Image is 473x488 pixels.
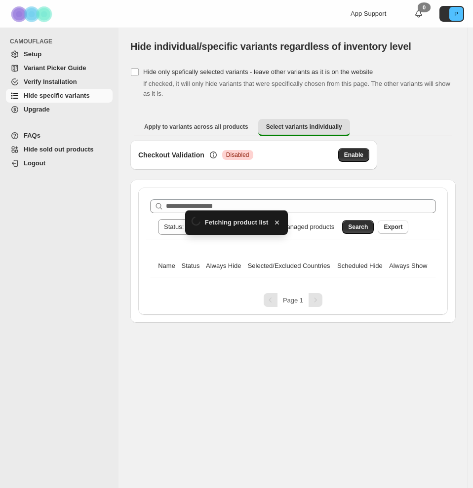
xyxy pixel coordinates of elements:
span: Fetching product list [205,218,269,227]
th: Scheduled Hide [334,255,386,277]
text: P [454,11,458,17]
span: Page 1 [283,297,303,304]
a: Hide specific variants [6,89,113,103]
span: Hide only spefically selected variants - leave other variants as it is on the website [143,68,373,75]
span: If checked, it will only hide variants that were specifically chosen from this page. The other va... [143,80,450,97]
span: FAQs [24,132,40,139]
a: 0 [414,9,424,19]
img: Camouflage [8,0,57,28]
div: 0 [418,2,431,12]
span: Verify Installation [24,78,77,85]
button: Export [378,220,408,234]
a: Hide sold out products [6,143,113,156]
span: Disabled [226,151,249,159]
span: Enable [344,151,363,159]
th: Selected/Excluded Countries [245,255,334,277]
h3: Checkout Validation [138,150,204,160]
span: Export [384,223,402,231]
span: Select variants individually [266,123,342,131]
span: Variant Picker Guide [24,64,86,72]
button: Avatar with initials P [439,6,464,22]
span: Hide individual/specific variants regardless of inventory level [130,41,411,52]
button: Apply to variants across all products [136,119,256,135]
a: Verify Installation [6,75,113,89]
span: Logout [24,159,45,167]
button: Select variants individually [258,119,350,136]
th: Always Hide [203,255,245,277]
a: FAQs [6,129,113,143]
span: Avatar with initials P [449,7,463,21]
th: Always Show [386,255,431,277]
span: Setup [24,50,41,58]
a: Variant Picker Guide [6,61,113,75]
span: CAMOUFLAGE [10,38,114,45]
th: Status [179,255,203,277]
span: Apply to variants across all products [144,123,248,131]
th: Name [155,255,178,277]
div: Select variants individually [130,140,456,323]
span: Hide specific variants [24,92,90,99]
a: Logout [6,156,113,170]
span: Upgrade [24,106,50,113]
button: Enable [338,148,369,162]
nav: Pagination [146,293,440,307]
button: Search [342,220,374,234]
a: Setup [6,47,113,61]
a: Upgrade [6,103,113,116]
span: Search [348,223,368,231]
span: Hide sold out products [24,146,94,153]
span: App Support [351,10,386,17]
